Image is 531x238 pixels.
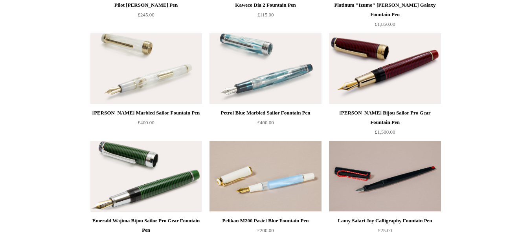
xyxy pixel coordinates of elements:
a: Emerald Wajima Bijou Sailor Pro Gear Fountain Pen Emerald Wajima Bijou Sailor Pro Gear Fountain Pen [90,141,202,212]
a: Lamy Safari Joy Calligraphy Fountain Pen Lamy Safari Joy Calligraphy Fountain Pen [329,141,441,212]
a: [PERSON_NAME] Bijou Sailor Pro Gear Fountain Pen £1,500.00 [329,108,441,140]
img: Petrol Blue Marbled Sailor Fountain Pen [209,33,321,104]
div: [PERSON_NAME] Bijou Sailor Pro Gear Fountain Pen [331,108,439,127]
a: Petrol Blue Marbled Sailor Fountain Pen £400.00 [209,108,321,140]
span: £1,850.00 [375,21,395,27]
img: Emerald Wajima Bijou Sailor Pro Gear Fountain Pen [90,141,202,212]
img: Ruby Wajima Bijou Sailor Pro Gear Fountain Pen [329,33,441,104]
div: Emerald Wajima Bijou Sailor Pro Gear Fountain Pen [92,216,200,235]
a: [PERSON_NAME] Marbled Sailor Fountain Pen £400.00 [90,108,202,140]
img: Pelikan M200 Pastel Blue Fountain Pen [209,141,321,212]
a: Platinum "Izumo" [PERSON_NAME] Galaxy Fountain Pen £1,850.00 [329,0,441,33]
a: Petrol Blue Marbled Sailor Fountain Pen Petrol Blue Marbled Sailor Fountain Pen [209,33,321,104]
a: Pearl White Marbled Sailor Fountain Pen Pearl White Marbled Sailor Fountain Pen [90,33,202,104]
a: Pilot [PERSON_NAME] Pen £245.00 [90,0,202,33]
div: Pilot [PERSON_NAME] Pen [92,0,200,10]
div: Pelikan M200 Pastel Blue Fountain Pen [211,216,319,225]
div: Lamy Safari Joy Calligraphy Fountain Pen [331,216,439,225]
span: £200.00 [257,227,274,233]
div: [PERSON_NAME] Marbled Sailor Fountain Pen [92,108,200,118]
div: Platinum "Izumo" [PERSON_NAME] Galaxy Fountain Pen [331,0,439,19]
span: £1,500.00 [375,129,395,135]
span: £115.00 [257,12,274,18]
span: £400.00 [138,120,154,125]
div: Kaweco Dia 2 Fountain Pen [211,0,319,10]
span: £245.00 [138,12,154,18]
span: £400.00 [257,120,274,125]
img: Lamy Safari Joy Calligraphy Fountain Pen [329,141,441,212]
a: Kaweco Dia 2 Fountain Pen £115.00 [209,0,321,33]
img: Pearl White Marbled Sailor Fountain Pen [90,33,202,104]
a: Pelikan M200 Pastel Blue Fountain Pen Pelikan M200 Pastel Blue Fountain Pen [209,141,321,212]
div: Petrol Blue Marbled Sailor Fountain Pen [211,108,319,118]
a: Ruby Wajima Bijou Sailor Pro Gear Fountain Pen Ruby Wajima Bijou Sailor Pro Gear Fountain Pen [329,33,441,104]
span: £25.00 [378,227,392,233]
